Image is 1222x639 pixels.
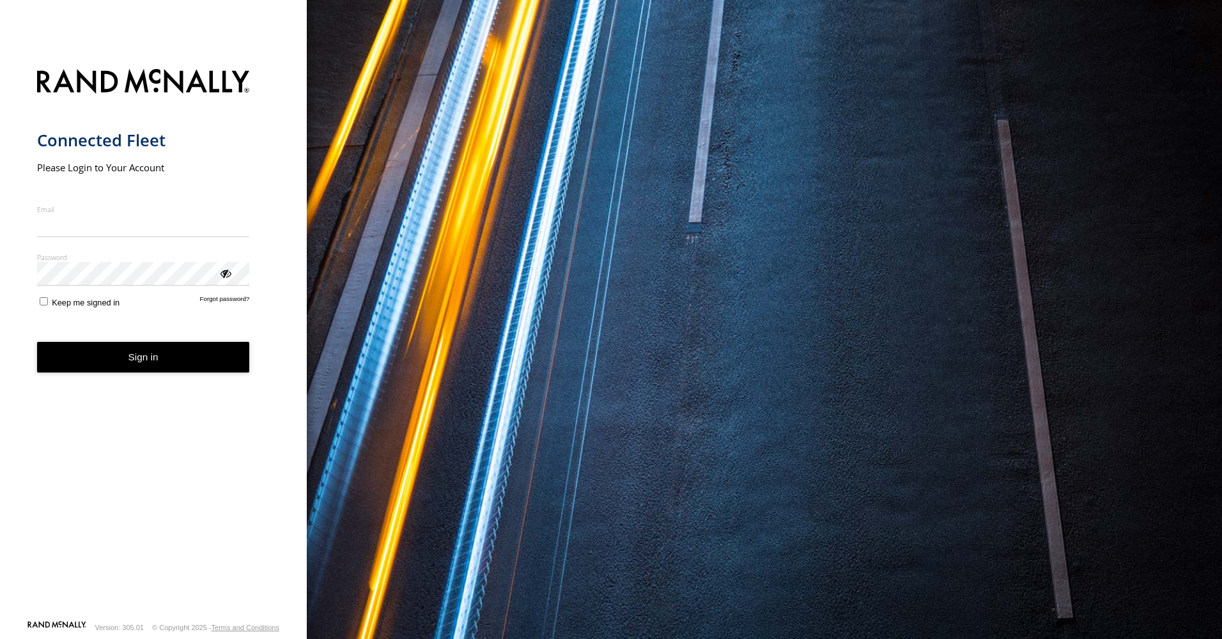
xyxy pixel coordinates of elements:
[52,298,120,307] span: Keep me signed in
[37,252,250,262] label: Password
[37,61,270,620] form: main
[152,624,279,631] div: © Copyright 2025 -
[40,297,48,305] input: Keep me signed in
[37,66,250,99] img: Rand McNally
[27,621,86,634] a: Visit our Website
[95,624,144,631] div: Version: 305.01
[37,161,250,174] h2: Please Login to Your Account
[219,266,231,279] div: ViewPassword
[212,624,279,631] a: Terms and Conditions
[200,295,250,307] a: Forgot password?
[37,204,250,214] label: Email
[37,130,250,151] h1: Connected Fleet
[37,342,250,373] button: Sign in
